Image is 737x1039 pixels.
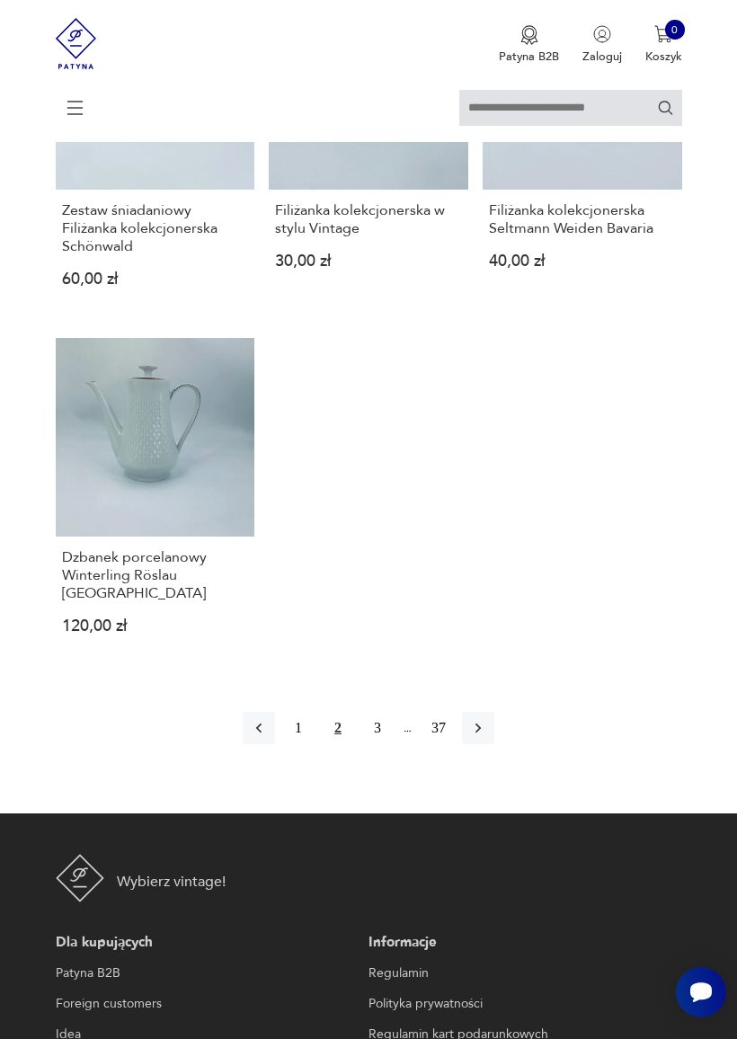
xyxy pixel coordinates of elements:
button: 3 [361,712,394,744]
button: Patyna B2B [499,25,559,65]
p: 120,00 zł [62,620,248,634]
button: Zaloguj [582,25,622,65]
img: Ikona medalu [520,25,538,45]
div: 0 [665,20,685,40]
button: 1 [282,712,315,744]
p: Koszyk [645,49,682,65]
img: Ikonka użytkownika [593,25,611,43]
h3: Filiżanka kolekcjonerska Seltmann Weiden Bavaria [489,201,675,237]
p: Dla kupujących [56,932,362,954]
a: Ikona medaluPatyna B2B [499,25,559,65]
a: Foreign customers [56,993,362,1015]
button: Szukaj [657,99,674,116]
p: Zaloguj [582,49,622,65]
img: Ikona koszyka [654,25,672,43]
p: 40,00 zł [489,255,675,269]
p: Informacje [368,932,675,954]
a: Patyna B2B [56,963,362,984]
a: Regulamin [368,963,675,984]
a: Dzbanek porcelanowy Winterling Röslau BavariaDzbanek porcelanowy Winterling Röslau [GEOGRAPHIC_DA... [56,338,255,662]
h3: Filiżanka kolekcjonerska w stylu Vintage [275,201,461,237]
h3: Dzbanek porcelanowy Winterling Röslau [GEOGRAPHIC_DATA] [62,548,248,602]
p: 60,00 zł [62,273,248,287]
p: Wybierz vintage! [117,871,226,892]
img: Patyna - sklep z meblami i dekoracjami vintage [56,854,104,902]
h3: Zestaw śniadaniowy Filiżanka kolekcjonerska Schönwald [62,201,248,255]
a: Polityka prywatności [368,993,675,1015]
iframe: Smartsupp widget button [676,967,726,1017]
button: 2 [322,712,354,744]
button: 0Koszyk [645,25,682,65]
p: 30,00 zł [275,255,461,269]
p: Patyna B2B [499,49,559,65]
button: 37 [422,712,455,744]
